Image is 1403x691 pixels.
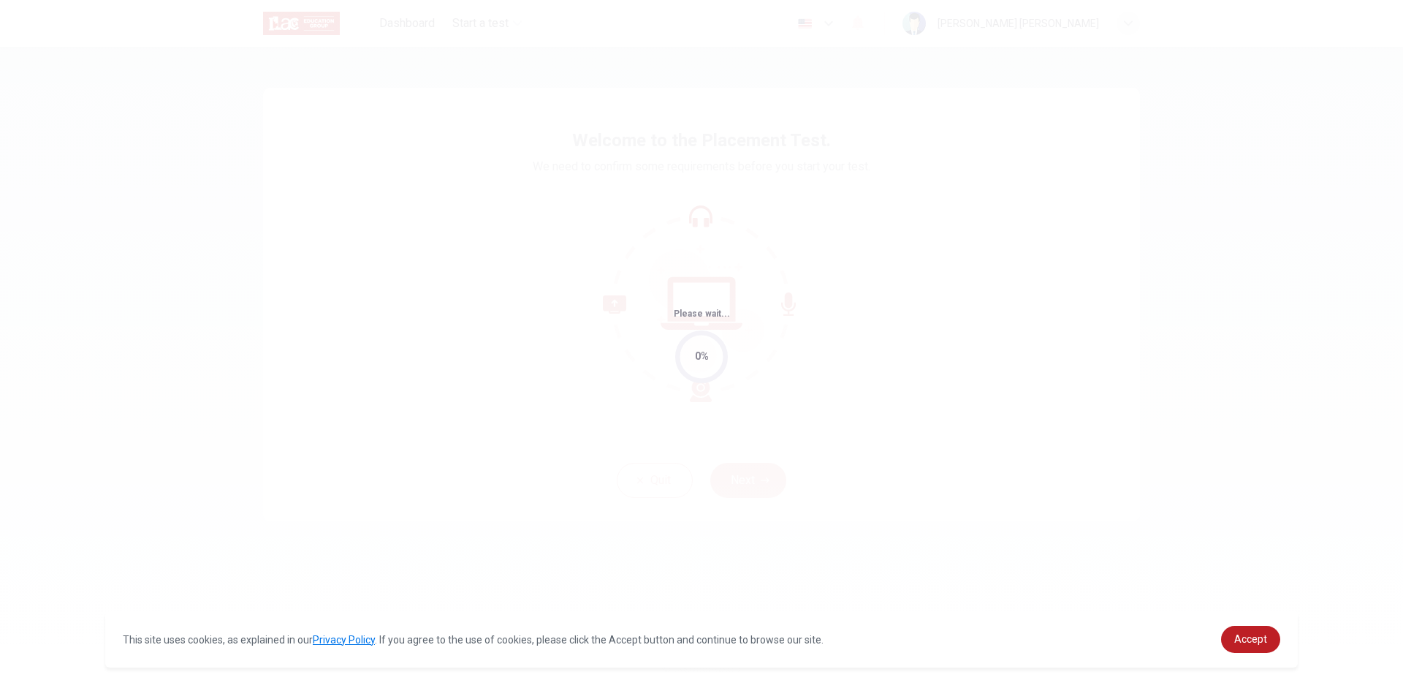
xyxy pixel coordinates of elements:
a: dismiss cookie message [1221,626,1280,653]
div: 0% [695,348,709,365]
span: This site uses cookies, as explained in our . If you agree to the use of cookies, please click th... [123,634,824,646]
span: Please wait... [674,309,730,319]
a: Privacy Policy [313,634,375,646]
div: cookieconsent [105,611,1298,668]
span: Accept [1234,633,1267,645]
